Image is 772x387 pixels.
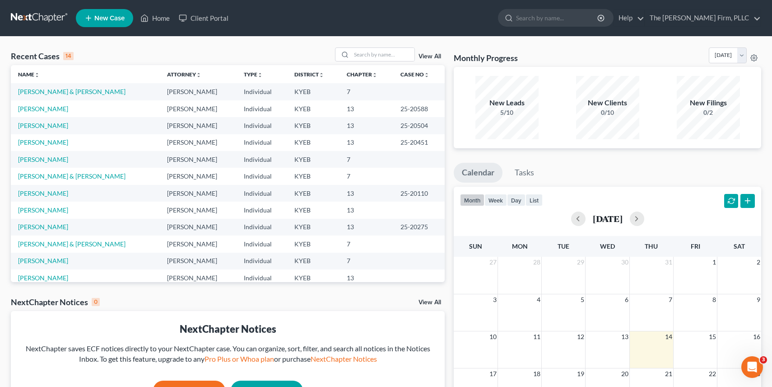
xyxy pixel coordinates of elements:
span: New Case [94,15,125,22]
a: [PERSON_NAME] & [PERSON_NAME] [18,88,126,95]
td: 13 [339,117,393,134]
span: 5 [580,294,585,305]
i: unfold_more [257,72,263,78]
td: Individual [237,202,287,218]
td: [PERSON_NAME] [160,100,237,117]
i: unfold_more [319,72,324,78]
div: New Clients [576,98,639,108]
span: 2 [756,257,761,268]
button: week [484,194,507,206]
td: KYEB [287,83,339,100]
td: KYEB [287,236,339,252]
td: KYEB [287,117,339,134]
div: NextChapter saves ECF notices directly to your NextChapter case. You can organize, sort, filter, ... [18,344,437,364]
td: KYEB [287,100,339,117]
td: 7 [339,83,393,100]
div: Recent Cases [11,51,74,61]
td: [PERSON_NAME] [160,168,237,184]
span: 31 [664,257,673,268]
span: 17 [488,368,498,379]
span: 11 [532,331,541,342]
span: 15 [708,331,717,342]
a: Tasks [507,163,542,183]
a: [PERSON_NAME] [18,105,68,113]
td: KYEB [287,269,339,286]
span: 7 [668,294,673,305]
a: [PERSON_NAME] [18,138,68,146]
i: unfold_more [372,72,377,78]
a: Home [136,10,174,26]
h3: Monthly Progress [454,52,518,63]
i: unfold_more [424,72,429,78]
a: The [PERSON_NAME] Firm, PLLC [645,10,761,26]
td: KYEB [287,185,339,202]
td: Individual [237,117,287,134]
td: Individual [237,269,287,286]
td: KYEB [287,134,339,151]
a: View All [419,299,441,306]
div: NextChapter Notices [11,297,100,307]
td: [PERSON_NAME] [160,83,237,100]
td: [PERSON_NAME] [160,219,237,236]
span: 19 [576,368,585,379]
td: Individual [237,83,287,100]
i: unfold_more [34,72,40,78]
td: [PERSON_NAME] [160,253,237,269]
div: 0 [92,298,100,306]
td: KYEB [287,168,339,184]
span: 3 [760,356,767,363]
td: 13 [339,100,393,117]
td: KYEB [287,253,339,269]
i: unfold_more [196,72,201,78]
a: Typeunfold_more [244,71,263,78]
a: View All [419,53,441,60]
span: 21 [664,368,673,379]
a: Attorneyunfold_more [167,71,201,78]
div: 14 [63,52,74,60]
a: Calendar [454,163,502,183]
td: Individual [237,151,287,168]
div: 5/10 [475,108,539,117]
span: 12 [576,331,585,342]
span: Sat [734,242,745,250]
td: 25-20504 [393,117,445,134]
td: KYEB [287,202,339,218]
span: 30 [620,257,629,268]
span: 22 [708,368,717,379]
span: Tue [558,242,569,250]
td: 7 [339,151,393,168]
div: 0/2 [677,108,740,117]
button: month [460,194,484,206]
a: [PERSON_NAME] & [PERSON_NAME] [18,172,126,180]
span: 10 [488,331,498,342]
input: Search by name... [351,48,414,61]
td: 25-20588 [393,100,445,117]
td: 25-20451 [393,134,445,151]
div: New Leads [475,98,539,108]
a: [PERSON_NAME] [18,274,68,282]
span: 27 [488,257,498,268]
a: NextChapter Notices [311,354,377,363]
td: 7 [339,168,393,184]
td: Individual [237,219,287,236]
td: 13 [339,134,393,151]
td: Individual [237,168,287,184]
td: Individual [237,236,287,252]
a: Client Portal [174,10,233,26]
span: Thu [645,242,658,250]
td: [PERSON_NAME] [160,236,237,252]
button: list [526,194,543,206]
div: 0/10 [576,108,639,117]
a: [PERSON_NAME] [18,223,68,231]
td: 25-20275 [393,219,445,236]
h2: [DATE] [593,214,623,223]
a: [PERSON_NAME] [18,156,68,163]
span: 1 [712,257,717,268]
td: 13 [339,185,393,202]
td: 13 [339,202,393,218]
a: [PERSON_NAME] [18,206,68,214]
span: 8 [712,294,717,305]
td: [PERSON_NAME] [160,117,237,134]
span: 13 [620,331,629,342]
span: 18 [532,368,541,379]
